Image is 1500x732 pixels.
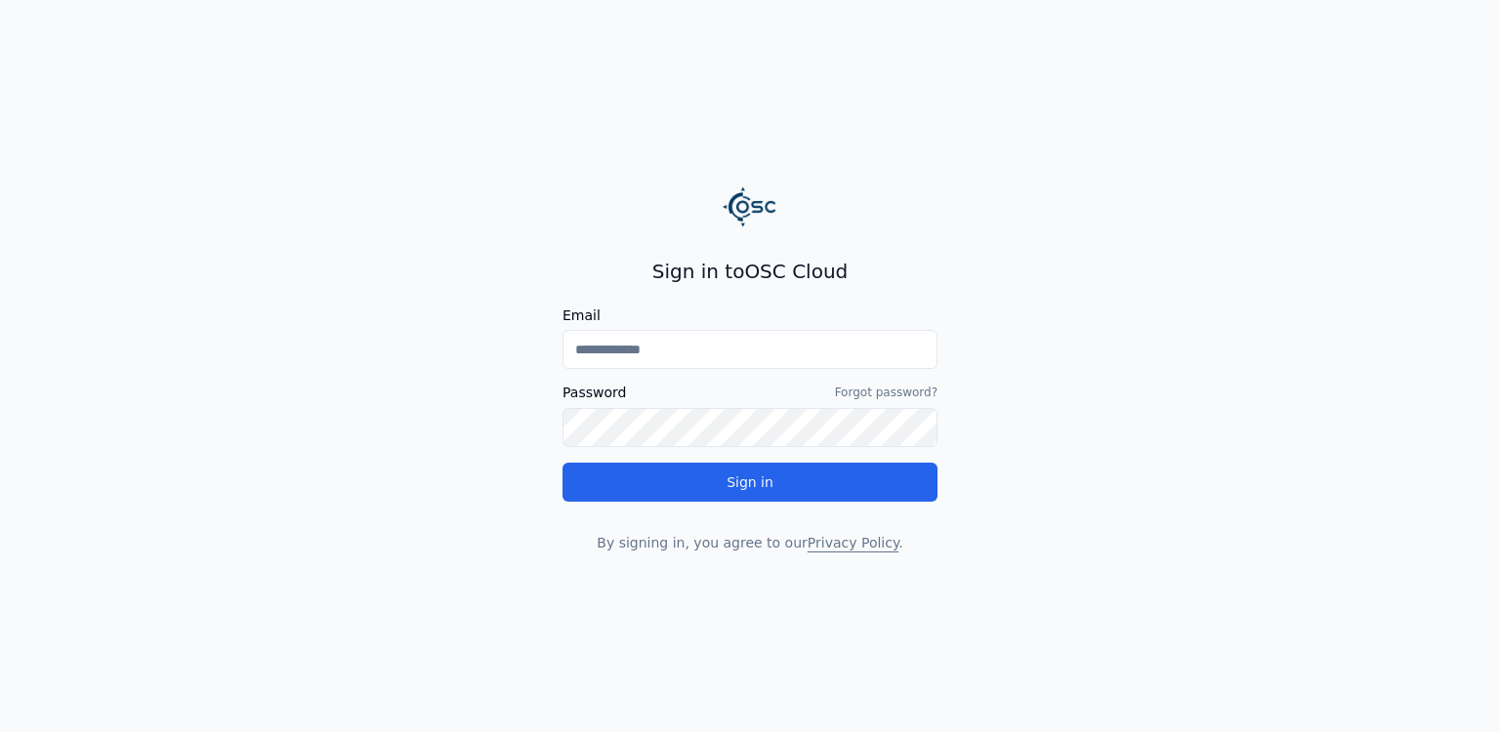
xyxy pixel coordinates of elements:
a: Forgot password? [835,385,937,400]
a: Privacy Policy [808,535,898,550]
p: By signing in, you agree to our . [562,533,937,552]
img: Logo [723,180,777,234]
h2: Sign in to OSC Cloud [562,258,937,285]
button: Sign in [562,463,937,502]
label: Email [562,308,937,322]
label: Password [562,386,626,399]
